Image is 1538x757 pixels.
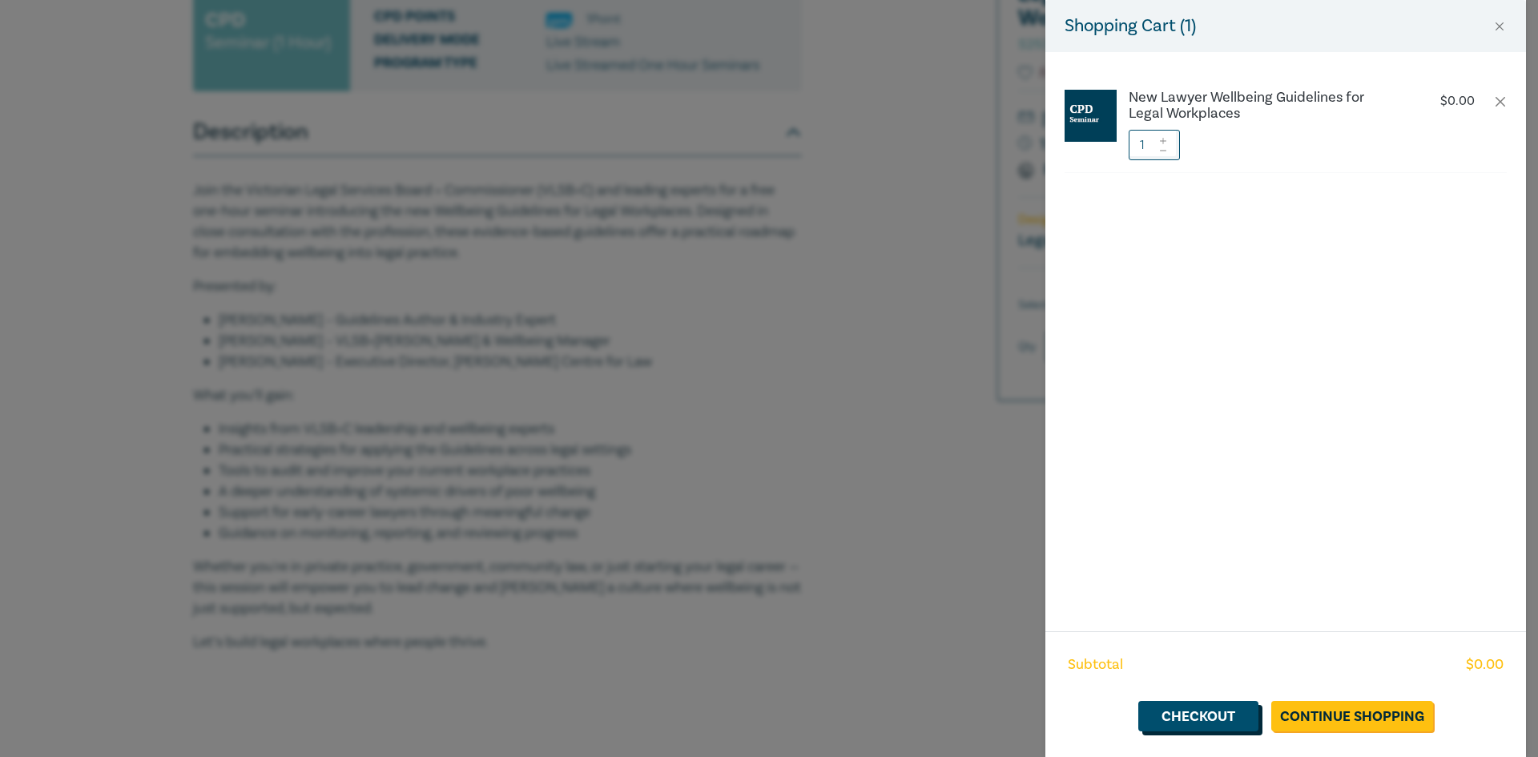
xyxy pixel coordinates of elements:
input: 1 [1129,130,1180,160]
h5: Shopping Cart ( 1 ) [1065,13,1196,39]
a: New Lawyer Wellbeing Guidelines for Legal Workplaces [1129,90,1395,122]
span: $ 0.00 [1466,654,1504,675]
a: Checkout [1138,701,1258,731]
button: Close [1492,19,1507,34]
p: $ 0.00 [1440,94,1475,109]
span: Subtotal [1068,654,1123,675]
a: Continue Shopping [1271,701,1433,731]
img: CPD%20Seminar.jpg [1065,90,1117,142]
